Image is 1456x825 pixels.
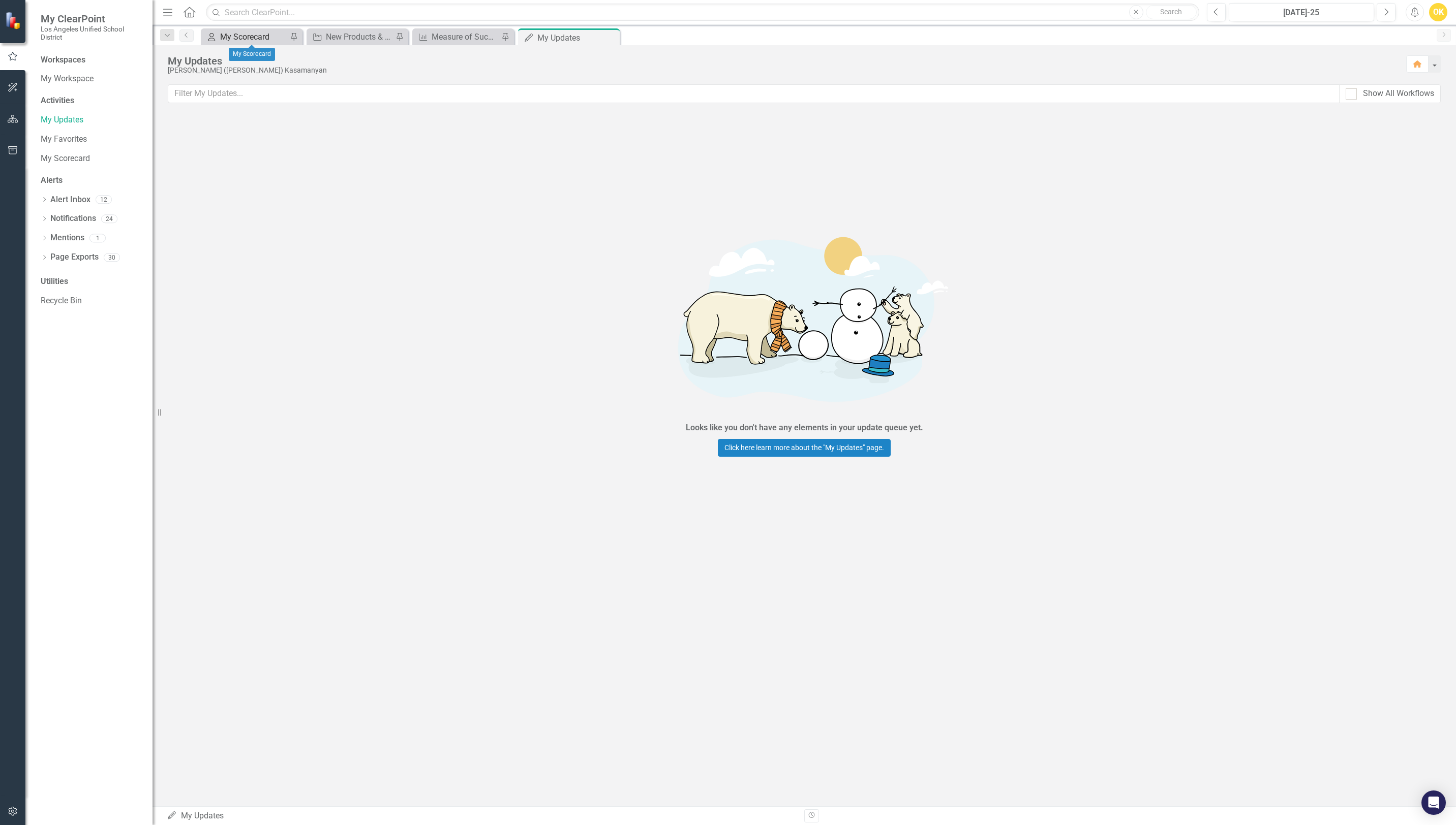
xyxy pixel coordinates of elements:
button: OK [1429,3,1447,21]
div: 1 [89,234,106,242]
div: 12 [96,196,112,204]
input: Search ClearPoint... [206,4,1199,21]
button: Search [1146,5,1197,19]
small: Los Angeles Unified School District [41,25,142,42]
div: Measure of Success - Scorecard Report [432,30,499,43]
a: My Favorites [41,134,142,145]
a: Mentions [50,232,84,244]
div: [PERSON_NAME] ([PERSON_NAME]) Kasamanyan [168,67,1396,74]
a: My Updates [41,114,142,126]
a: Page Exports [50,251,99,263]
div: New Products & Initiatives 2024-25 - Progress Report [326,30,393,43]
div: Show All Workflows [1363,88,1434,100]
div: My Updates [537,31,617,44]
div: Open Intercom Messenger [1421,790,1446,815]
div: My Updates [167,810,797,822]
a: My Scorecard [203,30,287,43]
div: My Scorecard [220,30,287,43]
a: Recycle Bin [41,295,142,307]
input: Filter My Updates... [168,84,1340,103]
img: ClearPoint Strategy [5,12,23,29]
span: My ClearPoint [41,13,142,25]
button: [DATE]-25 [1229,3,1374,21]
div: Workspaces [41,54,85,66]
a: My Workspace [41,73,142,85]
div: Utilities [41,276,142,288]
a: My Scorecard [41,153,142,165]
div: [DATE]-25 [1232,7,1371,19]
a: Notifications [50,213,96,225]
div: Looks like you don't have any elements in your update queue yet. [686,422,923,434]
a: New Products & Initiatives 2024-25 - Progress Report [309,30,393,43]
a: Alert Inbox [50,194,90,206]
span: Search [1160,8,1182,16]
div: 24 [101,214,117,223]
div: My Updates [168,55,1396,67]
div: Alerts [41,175,142,186]
img: Getting started [652,216,957,420]
a: Measure of Success - Scorecard Report [415,30,499,43]
a: Click here learn more about the "My Updates" page. [718,439,891,457]
div: 30 [104,253,120,262]
div: My Scorecard [229,48,275,61]
div: Activities [41,95,142,107]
